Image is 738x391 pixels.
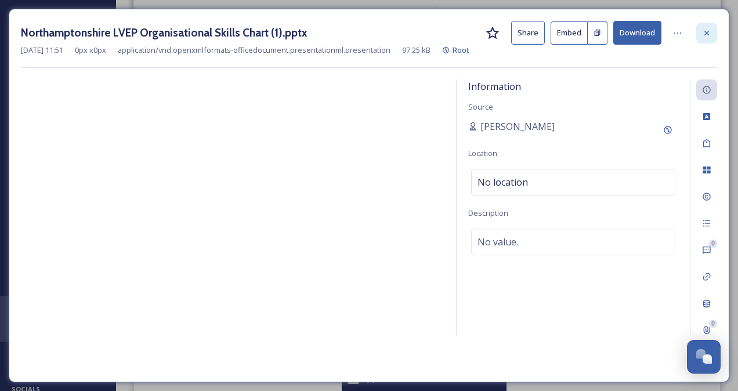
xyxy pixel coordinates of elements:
span: No value. [477,235,518,249]
span: application/vnd.openxmlformats-officedocument.presentationml.presentation [118,45,390,56]
span: Location [468,148,497,158]
span: Source [468,102,493,112]
button: Download [613,21,661,45]
iframe: msdoc-iframe [21,79,444,370]
span: Information [468,80,521,93]
span: No location [477,175,528,189]
span: Description [468,208,508,218]
span: 97.25 kB [402,45,430,56]
button: Share [511,21,545,45]
div: 0 [709,320,717,328]
button: Open Chat [687,340,721,374]
div: 0 [709,240,717,248]
h3: Northamptonshire LVEP Organisational Skills Chart (1).pptx [21,24,307,41]
span: 0 px x 0 px [75,45,106,56]
span: Root [453,45,469,55]
span: [PERSON_NAME] [480,120,555,133]
span: [DATE] 11:51 [21,45,63,56]
button: Embed [551,21,588,45]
